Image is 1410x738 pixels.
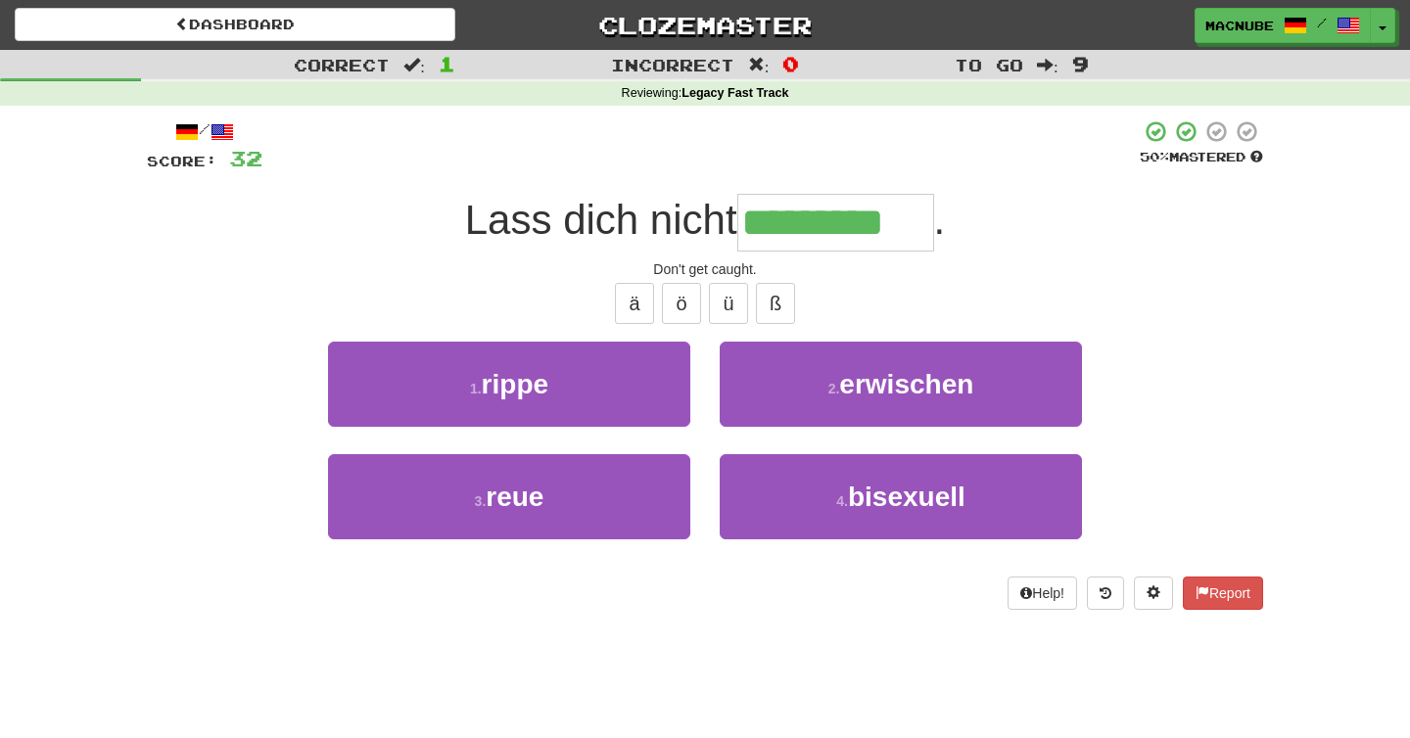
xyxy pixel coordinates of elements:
button: 2.erwischen [720,342,1082,427]
small: 2 . [828,381,840,396]
span: Correct [294,55,390,74]
small: 1 . [470,381,482,396]
a: Dashboard [15,8,455,41]
button: Help! [1008,577,1077,610]
small: 4 . [836,493,848,509]
div: Don't get caught. [147,259,1263,279]
a: Clozemaster [485,8,925,42]
button: Round history (alt+y) [1087,577,1124,610]
div: Mastered [1140,149,1263,166]
span: Score: [147,153,217,169]
span: Lass dich nicht [465,197,737,243]
span: : [403,57,425,73]
span: To go [955,55,1023,74]
span: . [934,197,946,243]
button: 3.reue [328,454,690,539]
span: rippe [482,369,548,399]
span: 32 [229,146,262,170]
button: 1.rippe [328,342,690,427]
a: macnube / [1195,8,1371,43]
button: 4.bisexuell [720,454,1082,539]
span: macnube [1205,17,1274,34]
span: erwischen [839,369,973,399]
button: ß [756,283,795,324]
div: / [147,119,262,144]
span: 9 [1072,52,1089,75]
strong: Legacy Fast Track [681,86,788,100]
span: Incorrect [611,55,734,74]
span: 50 % [1140,149,1169,164]
span: : [748,57,770,73]
span: / [1317,16,1327,29]
span: 0 [782,52,799,75]
span: 1 [439,52,455,75]
span: bisexuell [848,482,965,512]
button: ä [615,283,654,324]
span: reue [486,482,543,512]
button: ü [709,283,748,324]
button: Report [1183,577,1263,610]
span: : [1037,57,1058,73]
small: 3 . [475,493,487,509]
button: ö [662,283,701,324]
